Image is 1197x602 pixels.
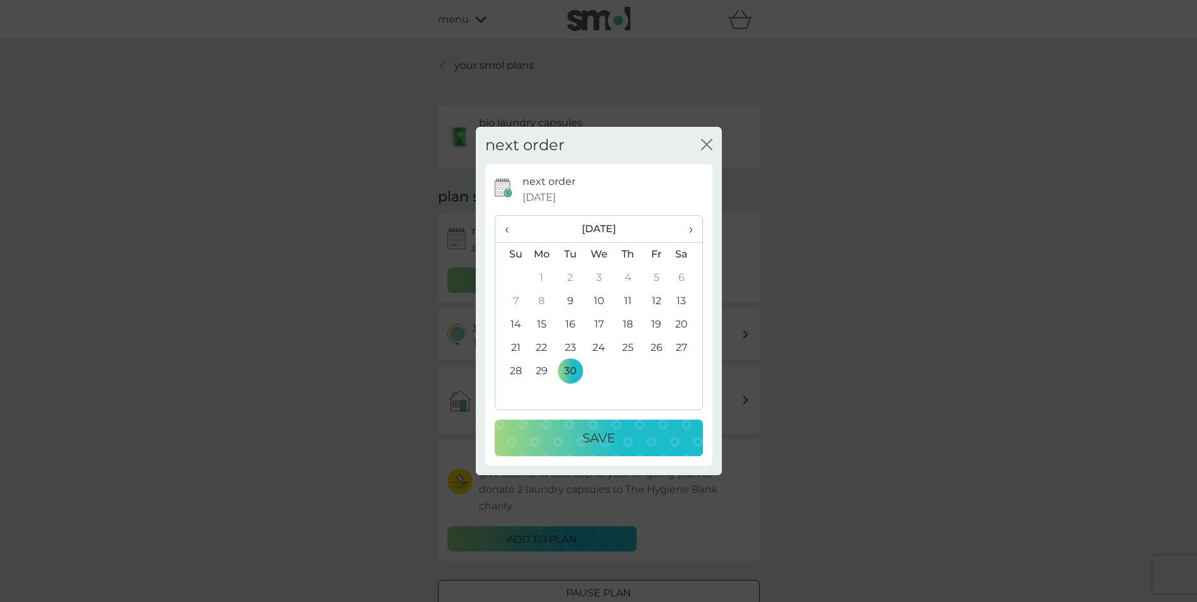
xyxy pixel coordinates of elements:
[528,290,557,313] td: 8
[528,216,671,243] th: [DATE]
[522,189,556,206] span: [DATE]
[642,313,671,336] td: 19
[613,336,642,360] td: 25
[584,290,613,313] td: 10
[528,313,557,336] td: 15
[670,242,702,266] th: Sa
[670,290,702,313] td: 13
[584,242,613,266] th: We
[701,139,712,152] button: close
[485,136,565,155] h2: next order
[522,174,575,190] p: next order
[495,242,528,266] th: Su
[670,266,702,290] td: 6
[613,266,642,290] td: 4
[584,313,613,336] td: 17
[642,242,671,266] th: Fr
[495,290,528,313] td: 7
[613,242,642,266] th: Th
[584,336,613,360] td: 24
[613,290,642,313] td: 11
[528,242,557,266] th: Mo
[528,360,557,383] td: 29
[556,336,584,360] td: 23
[556,313,584,336] td: 16
[505,216,518,242] span: ‹
[495,420,703,456] button: Save
[495,313,528,336] td: 14
[556,360,584,383] td: 30
[584,266,613,290] td: 3
[670,313,702,336] td: 20
[528,266,557,290] td: 1
[670,336,702,360] td: 27
[642,336,671,360] td: 26
[642,266,671,290] td: 5
[613,313,642,336] td: 18
[495,336,528,360] td: 21
[556,290,584,313] td: 9
[495,360,528,383] td: 28
[528,336,557,360] td: 22
[642,290,671,313] td: 12
[556,266,584,290] td: 2
[556,242,584,266] th: Tu
[680,216,692,242] span: ›
[582,428,615,448] p: Save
